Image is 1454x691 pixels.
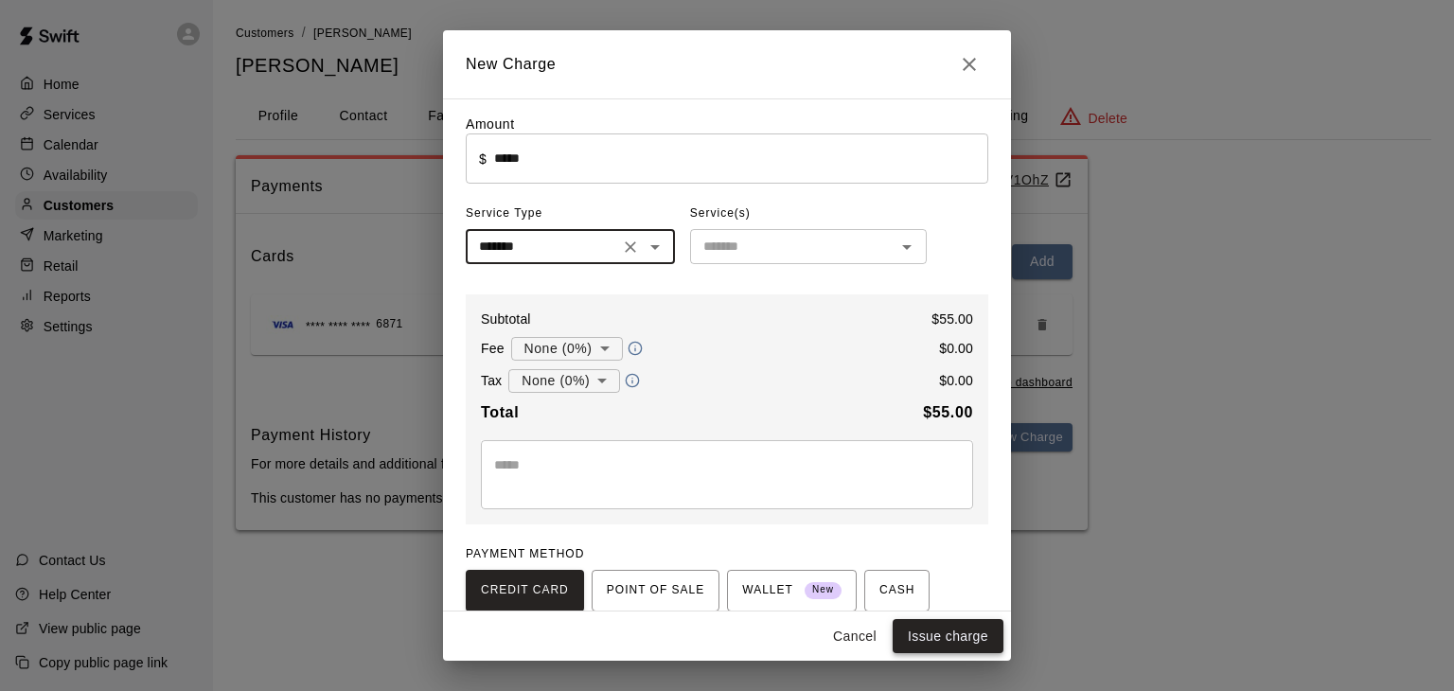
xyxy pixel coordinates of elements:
span: WALLET [742,576,842,606]
div: None (0%) [508,363,620,399]
button: Open [894,234,920,260]
span: PAYMENT METHOD [466,547,584,560]
span: POINT OF SALE [607,576,704,606]
label: Amount [466,116,515,132]
h2: New Charge [443,30,1011,98]
span: New [805,577,842,603]
b: Total [481,404,519,420]
span: Service Type [466,199,675,229]
div: None (0%) [511,331,623,366]
span: CREDIT CARD [481,576,569,606]
button: POINT OF SALE [592,570,719,611]
b: $ 55.00 [923,404,973,420]
p: $ 0.00 [939,339,973,358]
button: Open [642,234,668,260]
button: Clear [617,234,644,260]
button: Cancel [825,619,885,654]
button: Issue charge [893,619,1003,654]
button: Close [950,45,988,83]
p: Tax [481,371,502,390]
p: $ 0.00 [939,371,973,390]
p: Subtotal [481,310,531,328]
p: $ [479,150,487,168]
p: Fee [481,339,505,358]
button: CASH [864,570,930,611]
span: Service(s) [690,199,751,229]
button: WALLET New [727,570,857,611]
button: CREDIT CARD [466,570,584,611]
span: CASH [879,576,914,606]
p: $ 55.00 [931,310,973,328]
